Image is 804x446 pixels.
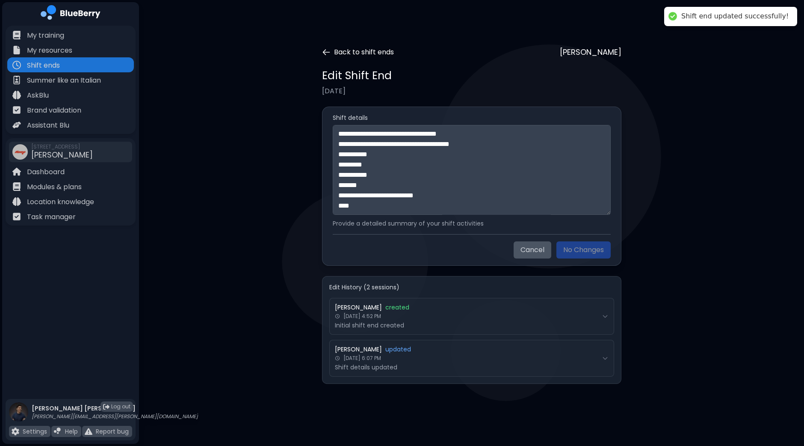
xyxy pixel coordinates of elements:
p: Provide a detailed summary of your shift activities [333,220,611,227]
p: Modules & plans [27,182,82,192]
p: [PERSON_NAME] [PERSON_NAME] [32,404,198,412]
img: file icon [54,428,62,435]
span: updated [385,345,411,353]
img: file icon [12,61,21,69]
img: file icon [85,428,92,435]
img: file icon [12,167,21,176]
h4: Edit History ( 2 sessions ) [329,283,614,291]
img: file icon [12,46,21,54]
img: file icon [12,91,21,99]
span: Log out [111,403,130,410]
p: Dashboard [27,167,65,177]
p: Location knowledge [27,197,94,207]
img: profile photo [9,402,28,430]
h1: Edit Shift End [322,68,392,83]
p: Help [65,428,78,435]
img: file icon [12,182,21,191]
span: [STREET_ADDRESS] [31,143,93,150]
img: file icon [12,212,21,221]
img: file icon [12,31,21,39]
div: Shift end updated successfully! [681,12,789,21]
img: file icon [12,121,21,129]
p: Initial shift end created [335,321,598,329]
p: Shift ends [27,60,60,71]
p: My training [27,30,64,41]
span: created [385,303,409,311]
p: Settings [23,428,47,435]
p: [PERSON_NAME][EMAIL_ADDRESS][PERSON_NAME][DOMAIN_NAME] [32,413,198,420]
p: AskBlu [27,90,49,101]
img: company thumbnail [12,144,28,160]
button: Back to shift ends [322,47,394,57]
span: [PERSON_NAME] [335,303,382,311]
p: [PERSON_NAME] [560,46,621,58]
img: file icon [12,197,21,206]
span: [DATE] 6:07 PM [343,355,381,362]
p: Summer like an Italian [27,75,101,86]
p: Brand validation [27,105,81,116]
p: Task manager [27,212,76,222]
p: Report bug [96,428,129,435]
span: [DATE] 4:52 PM [343,313,381,320]
p: My resources [27,45,72,56]
p: Assistant Blu [27,120,69,131]
img: file icon [12,76,21,84]
img: logout [103,404,109,410]
button: No Changes [556,241,611,259]
img: file icon [12,428,19,435]
p: [DATE] [322,86,621,96]
button: Cancel [514,241,551,259]
p: Shift details updated [335,363,598,371]
label: Shift details [333,114,611,122]
span: [PERSON_NAME] [31,149,93,160]
img: company logo [41,5,100,23]
span: [PERSON_NAME] [335,345,382,353]
img: file icon [12,106,21,114]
